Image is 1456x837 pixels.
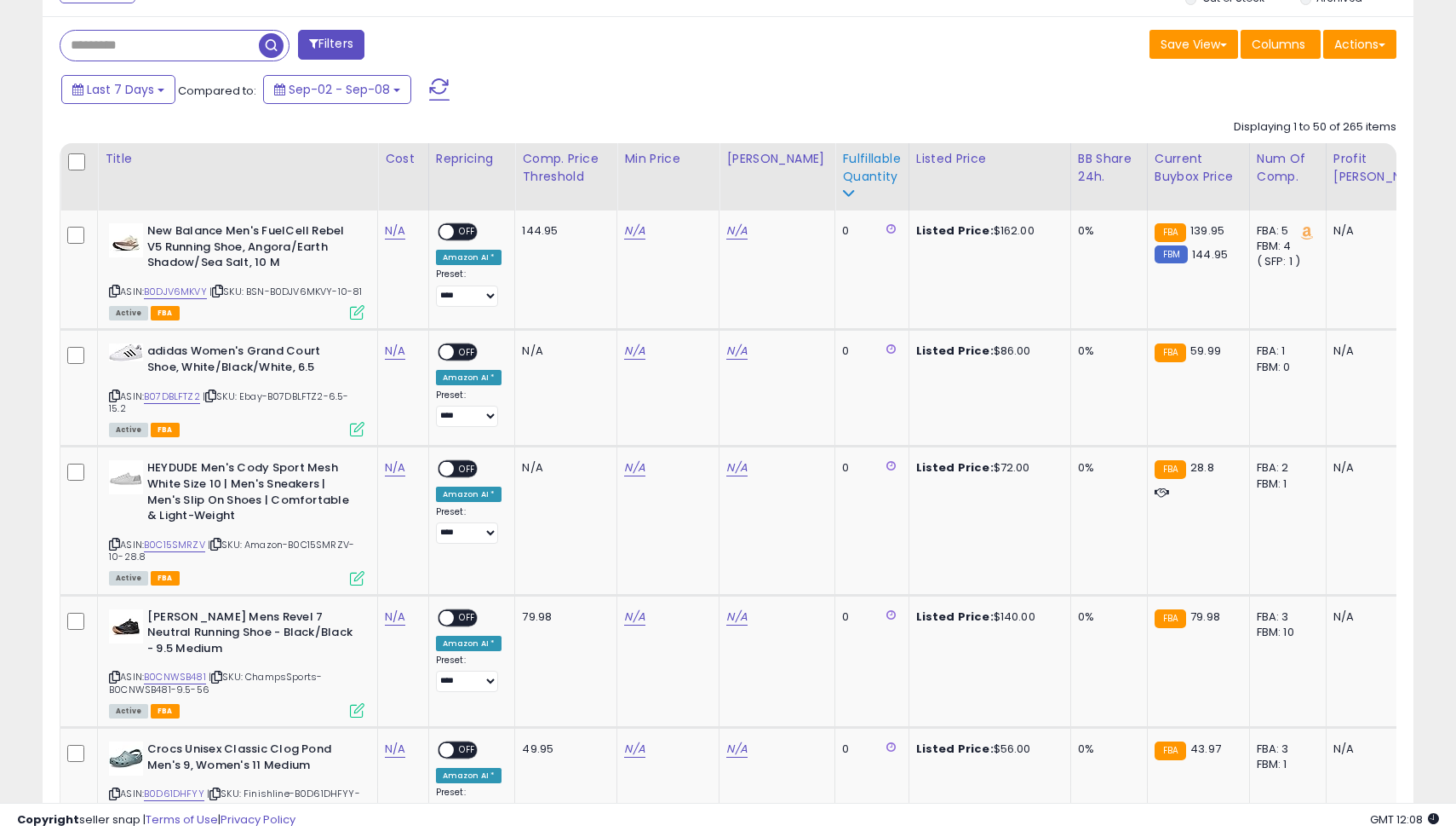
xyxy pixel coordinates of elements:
[1257,742,1313,757] div: FBA: 3
[144,670,206,684] a: B0CNWSB481
[522,742,604,757] div: 49.95
[109,460,143,494] img: 217k-d1Nz9L._SL40_.jpg
[1078,460,1134,476] div: 0%
[916,741,994,757] b: Listed Price:
[1155,150,1242,186] div: Current Buybox Price
[436,506,502,545] div: Preset:
[109,223,364,318] div: ASIN:
[109,343,364,435] div: ASIN:
[147,742,354,777] b: Crocs Unisex Classic Clog Pond Men's 9, Women's 11 Medium
[916,460,1058,476] div: $72.00
[454,743,481,758] span: OFF
[436,250,502,265] div: Amazon AI *
[454,610,481,625] span: OFF
[726,150,828,168] div: [PERSON_NAME]
[1257,360,1313,375] div: FBM: 0
[1078,343,1134,359] div: 0%
[1078,742,1134,757] div: 0%
[436,390,502,428] div: Preset:
[842,343,895,359] div: 0
[1257,150,1319,186] div: Num of Comp.
[1257,254,1313,269] div: ( SFP: 1 )
[109,571,148,586] span: All listings currently available for purchase on Amazon
[916,609,1058,625] div: $140.00
[1333,223,1429,239] div: N/A
[436,268,502,307] div: Preset:
[109,423,148,437] span: All listings currently available for purchase on Amazon
[1257,625,1313,640] div: FBM: 10
[1333,609,1429,625] div: N/A
[178,83,256,99] span: Compared to:
[624,609,645,626] a: N/A
[916,459,994,476] b: Listed Price:
[1155,460,1186,479] small: FBA
[726,343,747,360] a: N/A
[385,459,405,476] a: N/A
[726,222,747,240] a: N/A
[109,742,143,776] img: 41XRLPnPHhL._SL40_.jpg
[109,223,143,257] img: 31IddGWUHsL._SL40_.jpg
[105,150,370,168] div: Title
[1257,609,1313,625] div: FBA: 3
[436,150,508,168] div: Repricing
[1333,460,1429,476] div: N/A
[147,343,354,379] b: adidas Women's Grand Court Shoe, White/Black/White, 6.5
[1078,150,1140,186] div: BB Share 24h.
[298,30,364,60] button: Filters
[144,390,200,404] a: B07DBLFTZ2
[522,460,604,476] div: N/A
[385,741,405,758] a: N/A
[1323,30,1396,59] button: Actions
[726,609,747,626] a: N/A
[842,223,895,239] div: 0
[146,811,218,828] a: Terms of Use
[1257,757,1313,772] div: FBM: 1
[1192,246,1228,263] span: 144.95
[209,285,363,298] span: | SKU: BSN-B0DJV6MKVY-10-81
[522,343,604,359] div: N/A
[17,812,295,828] div: seller snap | |
[454,462,481,476] span: OFF
[454,345,481,360] span: OFF
[151,704,180,719] span: FBA
[385,150,421,168] div: Cost
[1257,476,1313,492] div: FBM: 1
[1155,742,1186,760] small: FBA
[1190,609,1220,625] span: 79.98
[916,742,1058,757] div: $56.00
[221,811,295,828] a: Privacy Policy
[151,571,180,586] span: FBA
[624,222,645,240] a: N/A
[1257,239,1313,254] div: FBM: 4
[263,75,411,104] button: Sep-02 - Sep-08
[1257,343,1313,359] div: FBA: 1
[726,741,747,758] a: N/A
[1333,742,1429,757] div: N/A
[1078,609,1134,625] div: 0%
[1234,119,1396,136] div: Displaying 1 to 50 of 265 items
[916,150,1063,168] div: Listed Price
[916,223,1058,239] div: $162.00
[624,150,712,168] div: Min Price
[916,343,1058,359] div: $86.00
[1155,245,1188,263] small: FBM
[147,460,354,528] b: HEYDUDE Men's Cody Sport Mesh White Size 10 | Men's Sneakers | Men's Slip On Shoes | Comfortable ...
[109,390,349,415] span: | SKU: Ebay-B07DBLFTZ2-6.5-15.2
[109,343,143,361] img: 31Y2Xvwo4tL._SL40_.jpg
[1252,36,1305,53] span: Columns
[624,741,645,758] a: N/A
[436,655,502,693] div: Preset:
[385,343,405,360] a: N/A
[916,222,994,239] b: Listed Price:
[87,81,154,98] span: Last 7 Days
[1149,30,1238,59] button: Save View
[1190,459,1214,476] span: 28.8
[109,670,322,696] span: | SKU: ChampsSports-B0CNWSB481-9.5-56
[385,609,405,626] a: N/A
[144,538,205,552] a: B0C15SMRZV
[147,609,354,661] b: [PERSON_NAME] Mens Revel 7 Neutral Running Shoe - Black/Black - 9.5 Medium
[1333,343,1429,359] div: N/A
[436,487,502,502] div: Amazon AI *
[454,225,481,240] span: OFF
[436,636,502,651] div: Amazon AI *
